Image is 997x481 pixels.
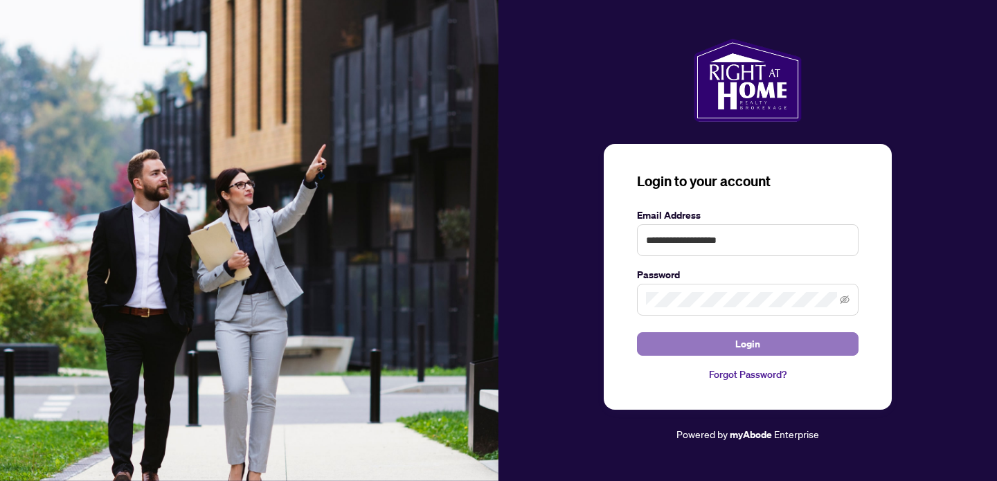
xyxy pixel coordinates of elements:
[735,333,760,355] span: Login
[840,295,850,305] span: eye-invisible
[637,367,859,382] a: Forgot Password?
[730,427,772,442] a: myAbode
[637,267,859,282] label: Password
[637,332,859,356] button: Login
[694,39,801,122] img: ma-logo
[774,428,819,440] span: Enterprise
[676,428,728,440] span: Powered by
[637,172,859,191] h3: Login to your account
[637,208,859,223] label: Email Address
